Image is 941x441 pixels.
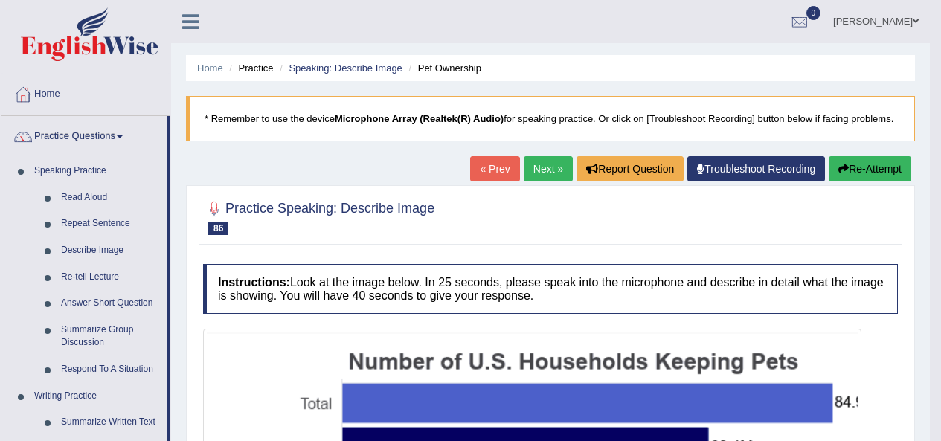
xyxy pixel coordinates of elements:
[54,317,167,356] a: Summarize Group Discussion
[687,156,825,181] a: Troubleshoot Recording
[225,61,273,75] li: Practice
[203,198,434,235] h2: Practice Speaking: Describe Image
[54,184,167,211] a: Read Aloud
[1,116,167,153] a: Practice Questions
[806,6,821,20] span: 0
[524,156,573,181] a: Next »
[829,156,911,181] button: Re-Attempt
[28,158,167,184] a: Speaking Practice
[218,276,290,289] b: Instructions:
[54,290,167,317] a: Answer Short Question
[335,113,504,124] b: Microphone Array (Realtek(R) Audio)
[208,222,228,235] span: 86
[54,264,167,291] a: Re-tell Lecture
[28,383,167,410] a: Writing Practice
[186,96,915,141] blockquote: * Remember to use the device for speaking practice. Or click on [Troubleshoot Recording] button b...
[577,156,684,181] button: Report Question
[470,156,519,181] a: « Prev
[203,264,898,314] h4: Look at the image below. In 25 seconds, please speak into the microphone and describe in detail w...
[54,210,167,237] a: Repeat Sentence
[54,237,167,264] a: Describe Image
[54,409,167,436] a: Summarize Written Text
[197,62,223,74] a: Home
[289,62,402,74] a: Speaking: Describe Image
[1,74,170,111] a: Home
[405,61,481,75] li: Pet Ownership
[54,356,167,383] a: Respond To A Situation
